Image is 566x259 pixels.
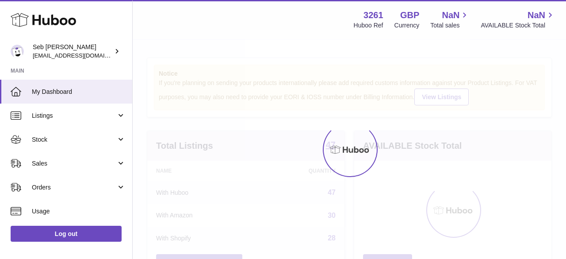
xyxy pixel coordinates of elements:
[528,9,545,21] span: NaN
[430,21,470,30] span: Total sales
[32,135,116,144] span: Stock
[11,45,24,58] img: internalAdmin-3261@internal.huboo.com
[481,21,555,30] span: AVAILABLE Stock Total
[442,9,459,21] span: NaN
[400,9,419,21] strong: GBP
[32,88,126,96] span: My Dashboard
[481,9,555,30] a: NaN AVAILABLE Stock Total
[430,9,470,30] a: NaN Total sales
[32,112,116,120] span: Listings
[394,21,420,30] div: Currency
[32,159,116,168] span: Sales
[32,207,126,216] span: Usage
[33,52,130,59] span: [EMAIL_ADDRESS][DOMAIN_NAME]
[11,226,122,242] a: Log out
[363,9,383,21] strong: 3261
[33,43,112,60] div: Seb [PERSON_NAME]
[32,183,116,192] span: Orders
[354,21,383,30] div: Huboo Ref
